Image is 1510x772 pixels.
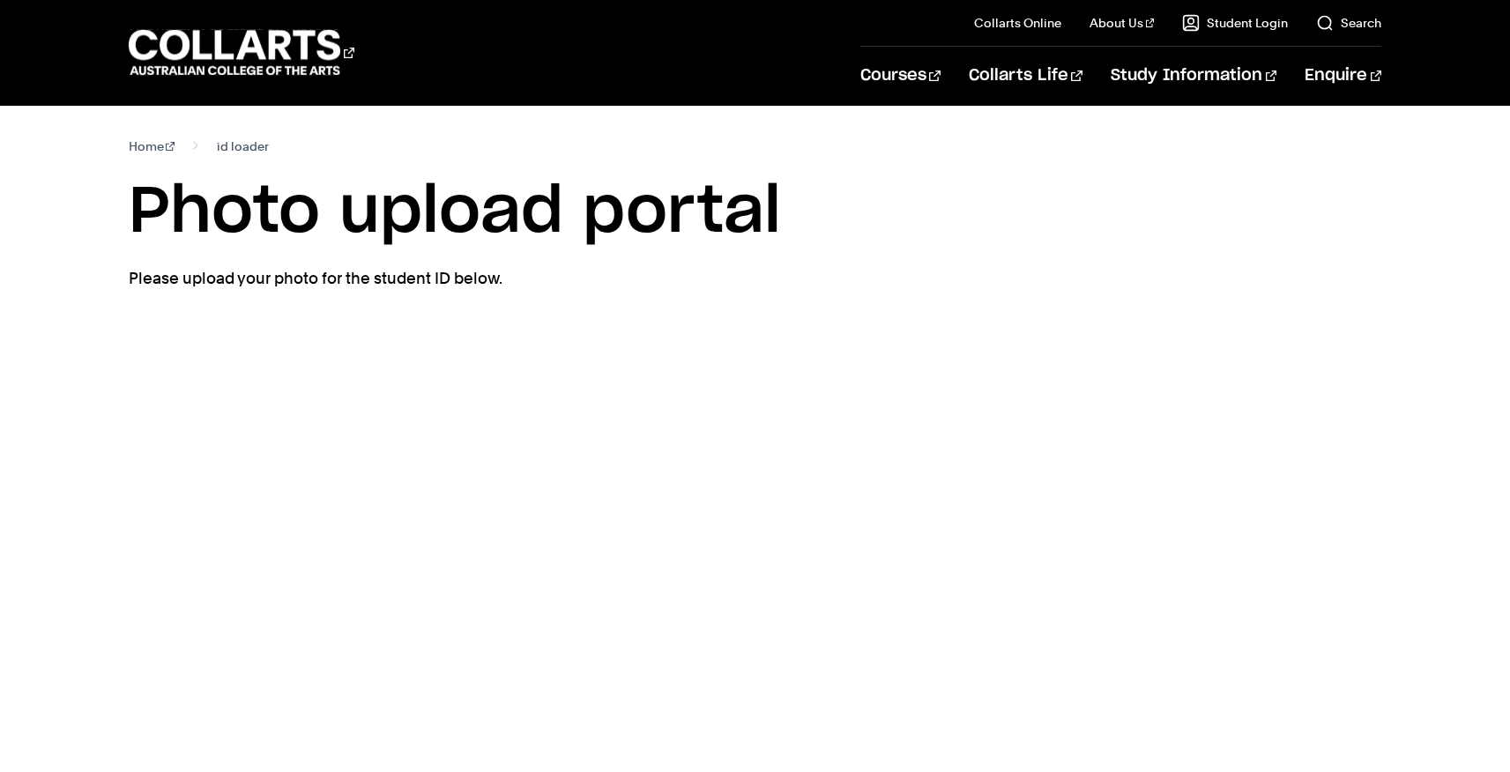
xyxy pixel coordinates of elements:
[1305,47,1381,105] a: Enquire
[969,47,1082,105] a: Collarts Life
[217,134,269,159] span: id loader
[1316,14,1381,32] a: Search
[860,47,941,105] a: Courses
[1111,47,1276,105] a: Study Information
[1182,14,1288,32] a: Student Login
[129,173,1382,252] h1: Photo upload portal
[129,266,772,291] p: Please upload your photo for the student ID below.
[1090,14,1155,32] a: About Us
[129,134,175,159] a: Home
[129,27,354,78] div: Go to homepage
[974,14,1061,32] a: Collarts Online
